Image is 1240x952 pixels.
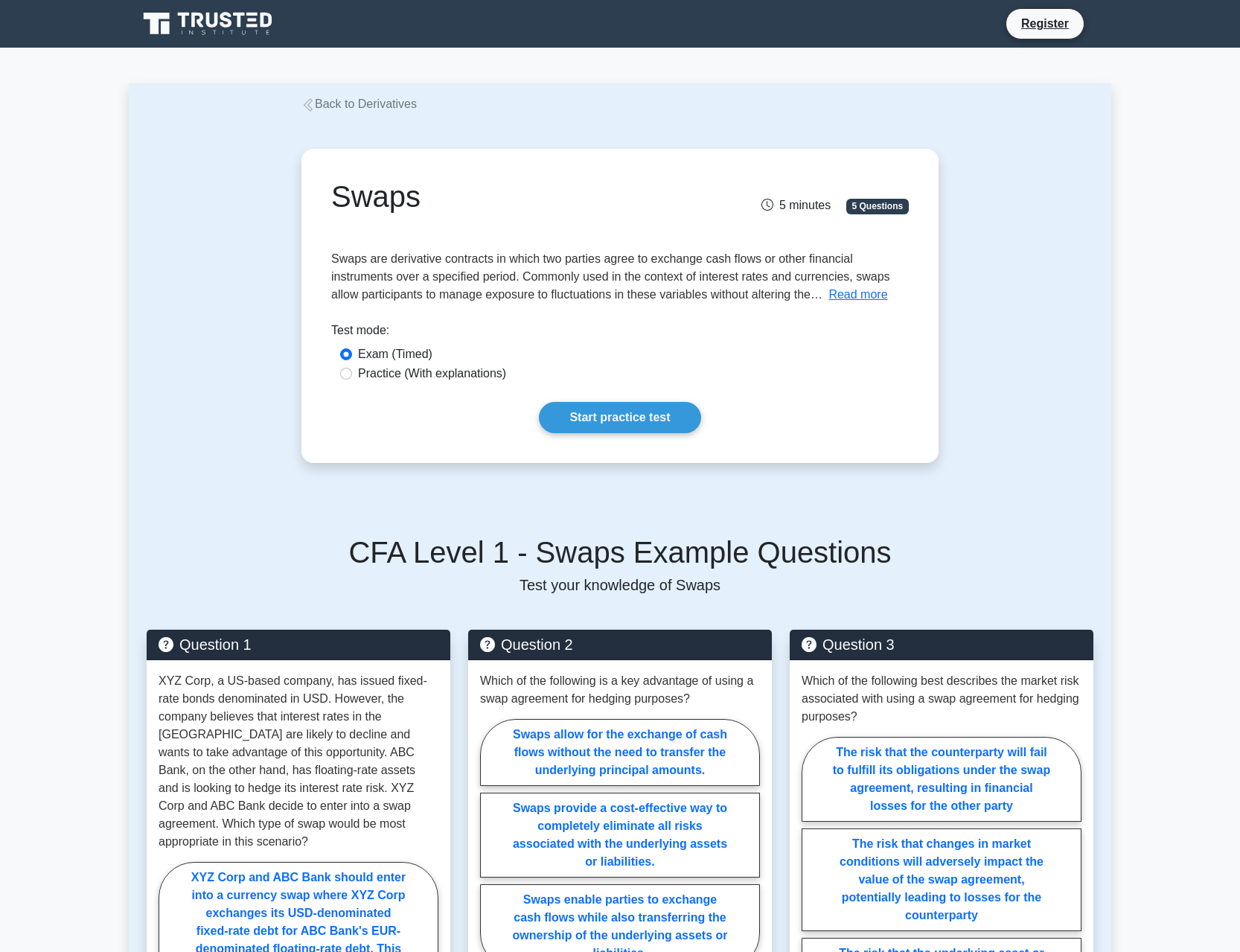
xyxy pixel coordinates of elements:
label: Swaps allow for the exchange of cash flows without the need to transfer the underlying principal ... [480,719,760,786]
a: Start practice test [539,402,700,433]
h5: CFA Level 1 - Swaps Example Questions [147,534,1093,570]
button: Read more [828,286,887,304]
label: The risk that the counterparty will fail to fulfill its obligations under the swap agreement, res... [802,737,1081,822]
a: Back to Derivatives [301,98,417,110]
label: Practice (With explanations) [358,365,506,383]
h1: Swaps [331,179,710,214]
label: Swaps provide a cost-effective way to completely eliminate all risks associated with the underlyi... [480,793,760,878]
span: 5 Questions [846,199,909,214]
div: Test mode: [331,322,909,345]
p: XYZ Corp, a US-based company, has issued fixed-rate bonds denominated in USD. However, the compan... [159,672,438,851]
label: The risk that changes in market conditions will adversely impact the value of the swap agreement,... [802,828,1081,931]
label: Exam (Timed) [358,345,432,363]
a: Register [1012,14,1078,33]
h5: Question 3 [802,636,1081,654]
span: 5 minutes [761,199,831,211]
p: Which of the following is a key advantage of using a swap agreement for hedging purposes? [480,672,760,708]
h5: Question 2 [480,636,760,654]
p: Which of the following best describes the market risk associated with using a swap agreement for ... [802,672,1081,726]
p: Test your knowledge of Swaps [147,576,1093,594]
span: Swaps are derivative contracts in which two parties agree to exchange cash flows or other financi... [331,252,890,301]
h5: Question 1 [159,636,438,654]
